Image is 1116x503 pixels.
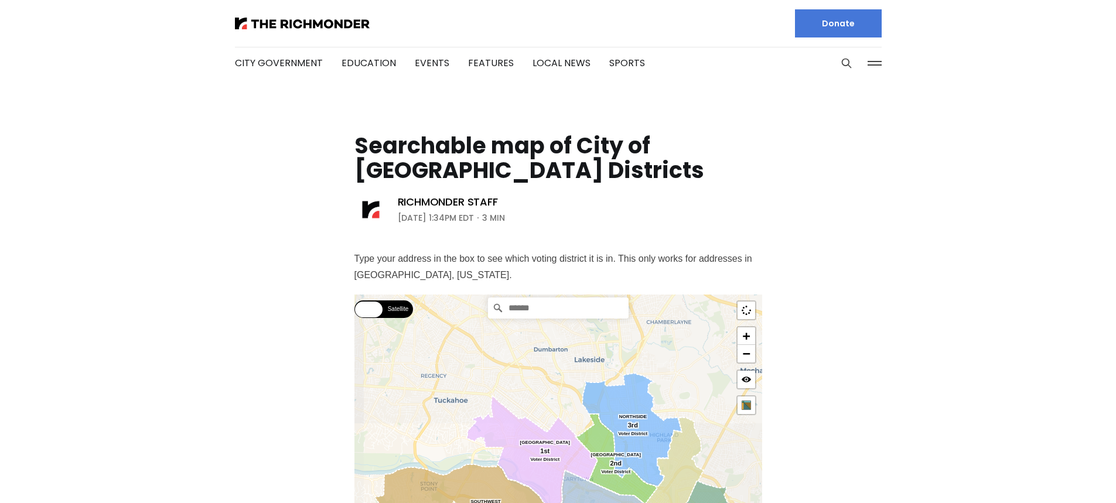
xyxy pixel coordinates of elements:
a: Local News [533,56,591,70]
a: Zoom out [738,345,755,362]
p: Type your address in the box to see which voting district it is in. This only works for addresses... [354,251,762,283]
input: Search [488,297,629,319]
a: Education [342,56,396,70]
h1: Searchable map of City of [GEOGRAPHIC_DATA] Districts [354,134,762,183]
a: Donate [795,9,882,37]
a: Richmonder Staff [398,195,498,209]
span: 3 min [482,211,505,225]
label: Satellite [384,300,413,318]
button: Search this site [838,54,855,72]
a: Zoom in [738,327,755,345]
img: The Richmonder [235,18,370,29]
a: Features [468,56,514,70]
a: Show me where I am [738,302,755,319]
iframe: portal-trigger [1018,446,1116,503]
time: [DATE] 1:34PM EDT [398,211,474,225]
img: Richmonder Staff [354,193,387,226]
a: Sports [609,56,645,70]
a: City Government [235,56,323,70]
a: Events [415,56,449,70]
